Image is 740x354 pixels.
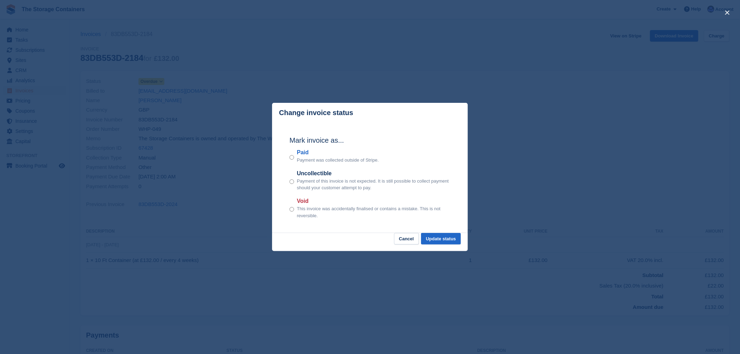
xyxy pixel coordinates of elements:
[297,157,379,164] p: Payment was collected outside of Stripe.
[297,197,450,205] label: Void
[421,233,461,245] button: Update status
[279,109,353,117] p: Change invoice status
[722,7,733,18] button: close
[394,233,419,245] button: Cancel
[297,148,379,157] label: Paid
[297,169,450,178] label: Uncollectible
[297,178,450,191] p: Payment of this invoice is not expected. It is still possible to collect payment should your cust...
[297,205,450,219] p: This invoice was accidentally finalised or contains a mistake. This is not reversible.
[290,135,450,146] h2: Mark invoice as...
